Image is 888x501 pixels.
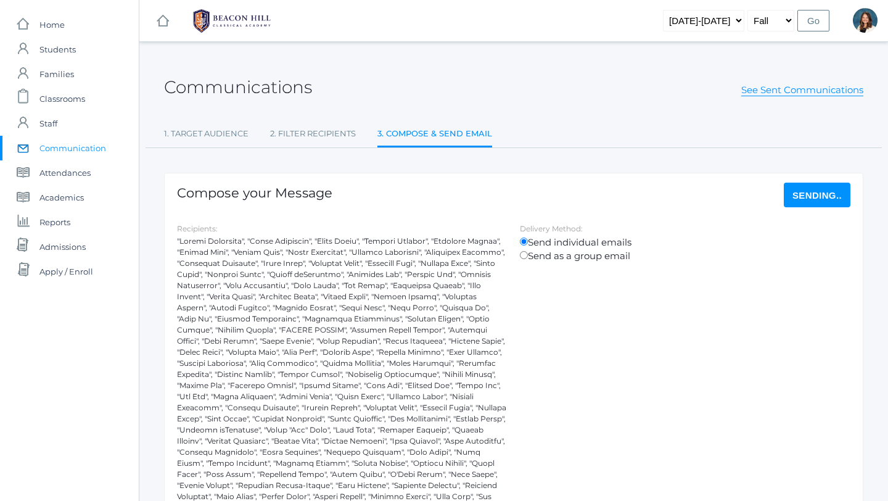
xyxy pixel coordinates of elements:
[186,6,278,36] img: BHCALogos-05-308ed15e86a5a0abce9b8dd61676a3503ac9727e845dece92d48e8588c001991.png
[39,62,74,86] span: Families
[39,259,93,284] span: Apply / Enroll
[520,224,583,233] label: Delivery Method:
[797,10,829,31] input: Go
[520,249,850,263] label: Send as a group email
[39,185,84,210] span: Academics
[39,111,57,136] span: Staff
[520,236,850,250] label: Send individual emails
[164,122,249,146] a: 1. Target Audience
[741,84,863,96] a: See Sent Communications
[177,224,218,233] label: Recipients:
[520,238,528,246] input: Send individual emails
[792,190,842,201] span: Sending..
[39,234,86,259] span: Admissions
[177,186,332,200] h1: Compose your Message
[164,78,312,97] h2: Communications
[270,122,356,146] a: 2. Filter Recipients
[520,251,528,259] input: Send as a group email
[377,122,492,148] a: 3. Compose & Send Email
[39,210,70,234] span: Reports
[784,183,850,207] button: Sending..
[39,12,65,37] span: Home
[39,136,106,160] span: Communication
[853,8,878,33] div: Teresa Deutsch
[39,160,91,185] span: Attendances
[39,37,76,62] span: Students
[39,86,85,111] span: Classrooms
